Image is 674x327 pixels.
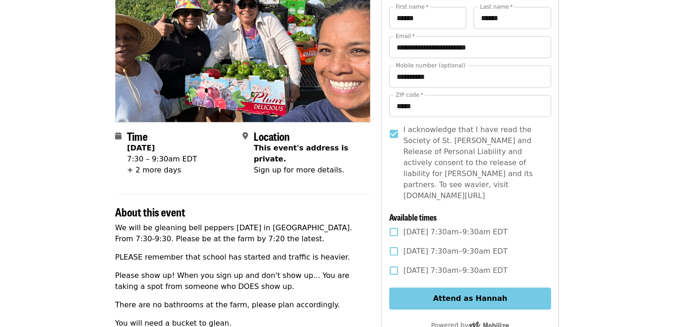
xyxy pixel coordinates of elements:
span: Time [127,128,148,144]
div: 7:30 – 9:30am EDT [127,154,197,165]
strong: [DATE] [127,144,155,152]
input: Last name [474,7,551,29]
label: Mobile number (optional) [396,63,465,68]
input: ZIP code [389,95,551,117]
i: calendar icon [115,132,122,140]
input: Email [389,36,551,58]
input: First name [389,7,467,29]
span: Available times [389,211,437,223]
label: Last name [480,4,513,10]
div: + 2 more days [127,165,197,176]
span: Location [254,128,290,144]
p: There are no bathrooms at the farm, please plan accordingly. [115,299,370,310]
p: Please show up! When you sign up and don't show up... You are taking a spot from someone who DOES... [115,270,370,292]
span: This event's address is private. [254,144,348,163]
p: We will be gleaning bell peppers [DATE] in [GEOGRAPHIC_DATA]. From 7:30-9:30. Please be at the fa... [115,222,370,244]
button: Attend as Hannah [389,288,551,310]
span: About this event [115,204,185,220]
span: Sign up for more details. [254,166,344,174]
label: ZIP code [396,92,423,98]
input: Mobile number (optional) [389,66,551,88]
span: [DATE] 7:30am–9:30am EDT [403,246,508,257]
p: PLEASE remember that school has started and traffic is heavier. [115,252,370,263]
span: I acknowledge that I have read the Society of St. [PERSON_NAME] and Release of Personal Liability... [403,124,544,201]
i: map-marker-alt icon [243,132,248,140]
span: [DATE] 7:30am–9:30am EDT [403,265,508,276]
label: Email [396,33,415,39]
label: First name [396,4,429,10]
span: [DATE] 7:30am–9:30am EDT [403,227,508,238]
